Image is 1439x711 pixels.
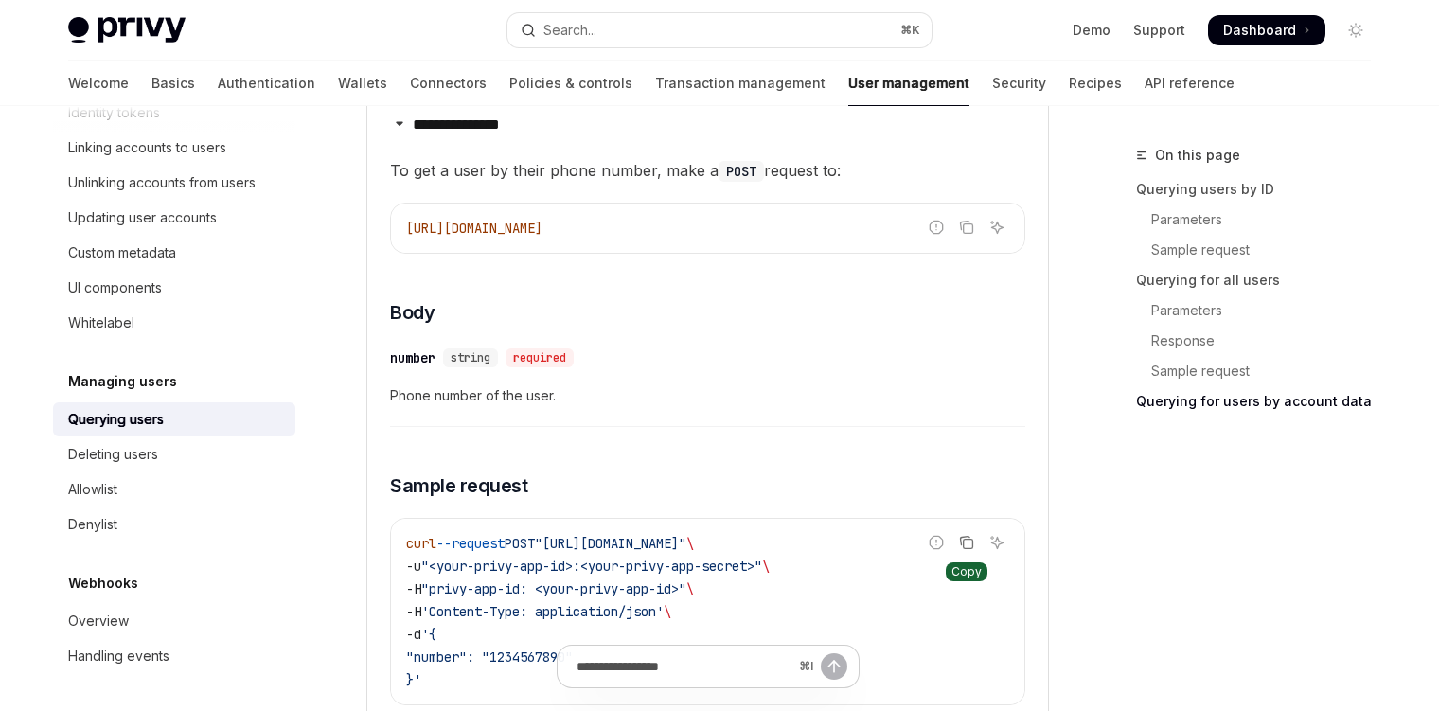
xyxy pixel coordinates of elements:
span: POST [505,535,535,552]
a: Querying users [53,402,295,436]
div: Deleting users [68,443,158,466]
a: API reference [1145,61,1235,106]
a: Denylist [53,507,295,542]
a: Policies & controls [509,61,632,106]
div: Allowlist [68,478,117,501]
span: Sample request [390,472,527,499]
a: Dashboard [1208,15,1325,45]
a: Querying users by ID [1136,174,1386,204]
span: curl [406,535,436,552]
span: "[URL][DOMAIN_NAME]" [535,535,686,552]
a: Parameters [1136,295,1386,326]
a: Recipes [1069,61,1122,106]
span: -H [406,580,421,597]
a: Response [1136,326,1386,356]
div: number [390,348,435,367]
button: Report incorrect code [924,530,949,555]
div: Linking accounts to users [68,136,226,159]
button: Copy the contents from the code block [954,215,979,240]
div: Whitelabel [68,311,134,334]
a: Overview [53,604,295,638]
a: Security [992,61,1046,106]
a: Querying for users by account data [1136,386,1386,417]
div: Updating user accounts [68,206,217,229]
a: Connectors [410,61,487,106]
a: Whitelabel [53,306,295,340]
span: -H [406,603,421,620]
h5: Webhooks [68,572,138,595]
span: "<your-privy-app-id>:<your-privy-app-secret>" [421,558,762,575]
a: Wallets [338,61,387,106]
button: Ask AI [985,215,1009,240]
button: Toggle dark mode [1341,15,1371,45]
div: Custom metadata [68,241,176,264]
span: Body [390,299,435,326]
span: \ [664,603,671,620]
a: Authentication [218,61,315,106]
div: Handling events [68,645,169,667]
span: Dashboard [1223,21,1296,40]
span: Phone number of the user. [390,384,1025,407]
div: Copy [946,562,987,581]
img: light logo [68,17,186,44]
div: Overview [68,610,129,632]
input: Ask a question... [577,646,791,687]
a: Allowlist [53,472,295,507]
a: Sample request [1136,356,1386,386]
a: Updating user accounts [53,201,295,235]
a: Deleting users [53,437,295,471]
span: --request [436,535,505,552]
span: 'Content-Type: application/json' [421,603,664,620]
span: \ [686,580,694,597]
span: '{ [421,626,436,643]
div: Unlinking accounts from users [68,171,256,194]
span: -u [406,558,421,575]
button: Ask AI [985,530,1009,555]
span: \ [762,558,770,575]
a: Unlinking accounts from users [53,166,295,200]
div: UI components [68,276,162,299]
a: UI components [53,271,295,305]
div: required [506,348,574,367]
code: POST [719,161,764,182]
button: Send message [821,653,847,680]
h5: Managing users [68,370,177,393]
span: ⌘ K [900,23,920,38]
button: Open search [507,13,932,47]
button: Report incorrect code [924,215,949,240]
span: On this page [1155,144,1240,167]
a: Handling events [53,639,295,673]
a: Basics [151,61,195,106]
a: Querying for all users [1136,265,1386,295]
a: Demo [1073,21,1110,40]
span: "privy-app-id: <your-privy-app-id>" [421,580,686,597]
a: Welcome [68,61,129,106]
span: To get a user by their phone number, make a request to: [390,157,1025,184]
span: [URL][DOMAIN_NAME] [406,220,542,237]
a: Sample request [1136,235,1386,265]
div: Denylist [68,513,117,536]
a: Parameters [1136,204,1386,235]
a: Custom metadata [53,236,295,270]
a: Support [1133,21,1185,40]
span: -d [406,626,421,643]
a: User management [848,61,969,106]
span: string [451,350,490,365]
button: Copy the contents from the code block [954,530,979,555]
div: Search... [543,19,596,42]
a: Transaction management [655,61,826,106]
a: Linking accounts to users [53,131,295,165]
div: Querying users [68,408,164,431]
span: \ [686,535,694,552]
